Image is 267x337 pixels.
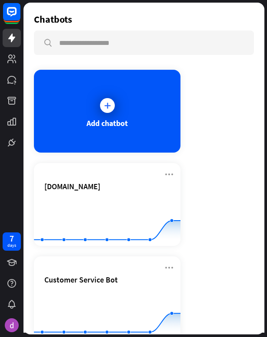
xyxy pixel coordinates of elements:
[34,13,72,25] div: Chatbots
[44,181,170,191] span: nextgenaitutors.com.au
[3,232,21,251] a: 7 days
[10,235,14,242] div: 7
[7,3,33,30] button: Open LiveChat chat widget
[7,242,16,248] div: days
[87,118,128,128] div: Add chatbot
[44,275,170,285] span: Customer Service Bot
